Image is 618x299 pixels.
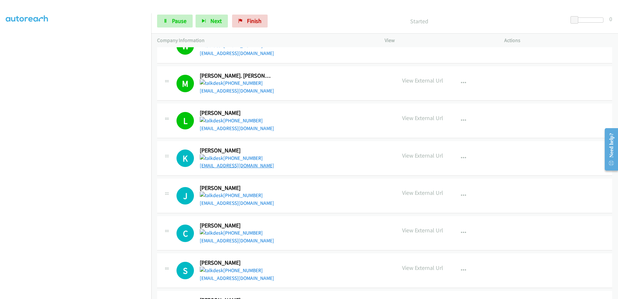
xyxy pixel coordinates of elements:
img: talkdesk [200,267,223,274]
h1: M [176,75,194,92]
a: Pause [157,15,193,28]
p: View External Url [402,76,443,85]
div: 0 [609,15,612,23]
a: [PHONE_NUMBER] [200,42,263,49]
a: [EMAIL_ADDRESS][DOMAIN_NAME] [200,88,274,94]
img: talkdesk [200,79,223,87]
a: [PHONE_NUMBER] [200,192,263,198]
p: View External Url [402,151,443,160]
img: talkdesk [200,154,223,162]
button: Next [196,15,228,28]
img: talkdesk [200,117,223,125]
h2: [PERSON_NAME] [200,147,273,154]
a: [EMAIL_ADDRESS][DOMAIN_NAME] [200,275,274,281]
h2: [PERSON_NAME]. [PERSON_NAME] [200,72,273,80]
p: Company Information [157,37,373,44]
a: [PHONE_NUMBER] [200,117,263,124]
div: The call is yet to be attempted [176,225,194,242]
a: [PHONE_NUMBER] [200,80,263,86]
a: [EMAIL_ADDRESS][DOMAIN_NAME] [200,238,274,244]
h2: [PERSON_NAME] [200,222,273,229]
span: Next [210,17,222,25]
img: talkdesk [200,192,223,199]
h2: [PERSON_NAME] [200,109,273,117]
h2: [PERSON_NAME] [200,184,273,192]
a: [PHONE_NUMBER] [200,230,263,236]
p: View [385,37,493,44]
div: The call is yet to be attempted [176,262,194,279]
h1: S [176,262,194,279]
a: Finish [232,15,268,28]
a: [EMAIL_ADDRESS][DOMAIN_NAME] [200,50,274,56]
p: View External Url [402,226,443,235]
span: Pause [172,17,186,25]
div: Delay between calls (in seconds) [574,17,603,23]
h1: L [176,112,194,129]
iframe: Resource Center [599,124,618,175]
a: [PHONE_NUMBER] [200,267,263,273]
h1: C [176,225,194,242]
p: Started [276,17,562,26]
p: Actions [504,37,612,44]
p: View External Url [402,188,443,197]
h1: K [176,149,194,167]
p: View External Url [402,263,443,272]
a: [EMAIL_ADDRESS][DOMAIN_NAME] [200,162,274,169]
img: talkdesk [200,229,223,237]
h2: [PERSON_NAME] [200,259,273,267]
a: [EMAIL_ADDRESS][DOMAIN_NAME] [200,200,274,206]
a: [EMAIL_ADDRESS][DOMAIN_NAME] [200,125,274,131]
h1: J [176,187,194,205]
a: [PHONE_NUMBER] [200,155,263,161]
span: Finish [247,17,261,25]
p: View External Url [402,114,443,122]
